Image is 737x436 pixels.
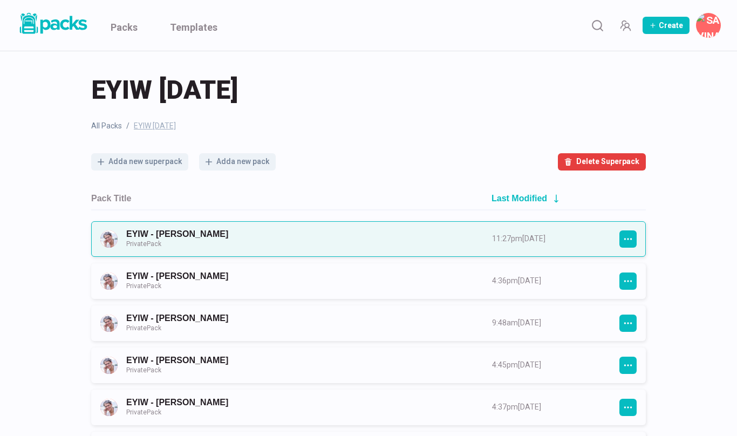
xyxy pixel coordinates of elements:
[199,153,276,171] button: Adda new pack
[558,153,646,171] button: Delete Superpack
[16,11,89,36] img: Packs logo
[126,120,129,132] span: /
[492,193,547,203] h2: Last Modified
[586,15,608,36] button: Search
[134,120,176,132] span: EYIW [DATE]
[696,13,721,38] button: Savina Tilmann
[91,73,238,107] span: EYIW [DATE]
[91,153,188,171] button: Adda new superpack
[91,120,646,132] nav: breadcrumb
[91,193,131,203] h2: Pack Title
[91,120,122,132] a: All Packs
[615,15,636,36] button: Manage Team Invites
[16,11,89,40] a: Packs logo
[643,17,690,34] button: Create Pack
